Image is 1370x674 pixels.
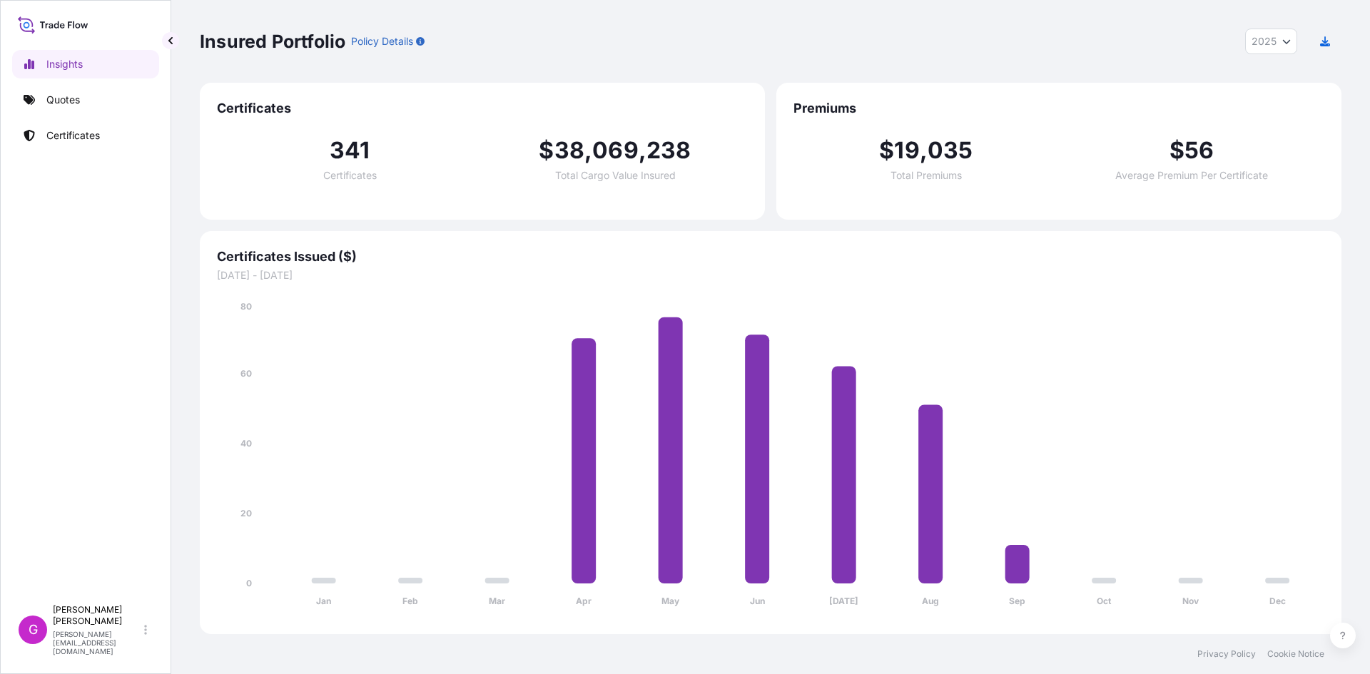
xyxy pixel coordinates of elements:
span: G [29,623,38,637]
span: Total Premiums [890,170,962,180]
p: [PERSON_NAME][EMAIL_ADDRESS][DOMAIN_NAME] [53,630,141,655]
span: Certificates [323,170,377,180]
tspan: 60 [240,368,252,379]
span: 341 [330,139,370,162]
span: 2025 [1252,34,1277,48]
span: 238 [646,139,691,162]
span: 56 [1184,139,1214,162]
tspan: Oct [1097,596,1112,606]
a: Insights [12,50,159,78]
span: Certificates [217,100,748,117]
span: 19 [894,139,919,162]
a: Certificates [12,121,159,150]
button: Year Selector [1245,29,1297,54]
span: Certificates Issued ($) [217,248,1324,265]
tspan: Aug [922,596,939,606]
span: 035 [928,139,973,162]
p: Policy Details [351,34,413,48]
tspan: Jan [316,596,331,606]
span: Total Cargo Value Insured [555,170,676,180]
p: Insights [46,57,83,71]
p: [PERSON_NAME] [PERSON_NAME] [53,604,141,627]
p: Certificates [46,128,100,143]
span: $ [539,139,554,162]
span: 069 [592,139,639,162]
tspan: May [661,596,680,606]
p: Insured Portfolio [200,30,345,53]
span: $ [879,139,894,162]
tspan: [DATE] [829,596,858,606]
span: $ [1169,139,1184,162]
tspan: Nov [1182,596,1199,606]
tspan: Jun [750,596,765,606]
span: 38 [554,139,584,162]
tspan: Dec [1269,596,1286,606]
tspan: 0 [246,578,252,588]
tspan: Feb [402,596,418,606]
span: , [639,139,646,162]
span: , [920,139,928,162]
span: Premiums [793,100,1324,117]
a: Quotes [12,86,159,114]
tspan: 40 [240,438,252,449]
p: Quotes [46,93,80,107]
tspan: Sep [1009,596,1025,606]
span: [DATE] - [DATE] [217,268,1324,282]
tspan: Apr [576,596,592,606]
tspan: 80 [240,301,252,312]
tspan: Mar [489,596,505,606]
span: Average Premium Per Certificate [1115,170,1268,180]
a: Privacy Policy [1197,648,1256,660]
span: , [584,139,592,162]
a: Cookie Notice [1267,648,1324,660]
tspan: 20 [240,508,252,519]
